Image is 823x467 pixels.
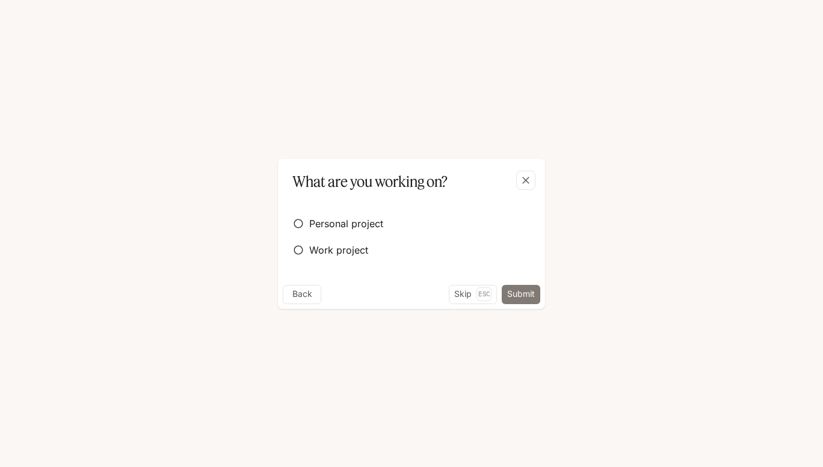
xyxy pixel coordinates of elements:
[309,216,383,231] span: Personal project
[449,285,497,304] button: SkipEsc
[476,287,492,301] p: Esc
[292,171,448,192] p: What are you working on?
[283,285,321,304] button: Back
[502,285,540,304] button: Submit
[309,243,368,257] span: Work project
